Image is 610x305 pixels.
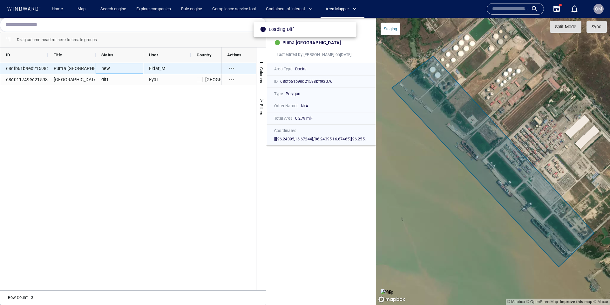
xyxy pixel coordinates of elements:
div: Notification center [571,5,578,13]
p: Other Names [274,103,298,109]
p: Map [383,288,392,295]
span: Drag column headers here to create groups [17,37,97,42]
div: Norway [197,77,203,82]
span: User [149,53,158,57]
button: Sync [586,21,607,33]
div: [[[96.24095,16.67244],[96.24395,16.67465],[96.25555,16.66245],[96.253,16.66011],[96.24095,16.6724... [274,136,368,142]
a: OpenStreetMap [526,300,558,304]
div: Eyal [143,74,191,85]
button: Split Mode [550,21,581,33]
span: OM [595,6,602,11]
button: Map [72,4,93,15]
div: Press SPACE to select this row. [221,74,256,85]
div: N/A [301,103,368,109]
button: Containers of interest [263,4,318,15]
a: Search engine [98,4,129,15]
div: 0.279 mi ² [295,116,368,121]
button: OM [592,3,605,15]
div: [GEOGRAPHIC_DATA] [204,74,251,85]
div: Last edited by [PERSON_NAME] on [DATE] [277,52,370,58]
span: Columns [259,67,264,83]
div: Puma [GEOGRAPHIC_DATA] [48,63,96,74]
div: Docks [295,66,368,72]
div: Row Groups [17,37,97,42]
span: Filters [259,104,264,115]
img: map [381,289,393,295]
span: Sync [592,24,601,29]
p: ID [274,79,278,84]
div: Press SPACE to select this row. [221,63,256,74]
span: Actions [227,53,241,57]
div: Loading Diff [260,24,294,35]
a: Maxar [593,300,608,304]
a: Home [49,4,65,15]
p: Area Type [274,66,293,72]
div: 68cfb61b9ed21598bff93076 [0,63,48,74]
div: Staging [384,26,397,32]
div: [GEOGRAPHIC_DATA] [48,74,96,85]
a: Mapbox [507,300,525,304]
p: Total Area [274,116,293,121]
p: Type [274,91,283,97]
a: Map feedback [560,300,593,304]
span: Area Mapper [326,5,356,13]
div: Press SPACE to select this row. [0,74,334,85]
a: Compliance service tool [210,4,258,15]
canvas: Map [376,18,610,305]
span: Country [197,53,212,57]
span: Status [101,53,113,57]
div: Puma Port Terminal [282,39,365,47]
h6: Row Count : [8,294,29,301]
h6: Puma [GEOGRAPHIC_DATA] [282,39,365,47]
iframe: Chat [583,276,605,300]
div: Press SPACE to select this row. [0,63,334,74]
a: Explore companies [134,4,173,15]
span: Split Mode [555,23,576,31]
a: Mapbox logo [378,296,406,303]
button: Home [47,4,67,15]
div: 68d011749ed21598bff930ac [0,74,48,85]
p: Coordinates [274,128,296,134]
a: Rule engine [179,4,205,15]
a: Map [75,4,90,15]
div: diff [96,74,143,85]
span: Title [54,53,62,57]
h6: 2 [31,295,33,300]
div: 68cfb61b9ed21598bff93076 [280,79,368,84]
span: ID [6,53,10,57]
div: new [96,63,143,74]
button: Area Mapper [323,4,362,15]
div: Eldar_M [143,63,191,74]
div: Polygon [286,91,368,97]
